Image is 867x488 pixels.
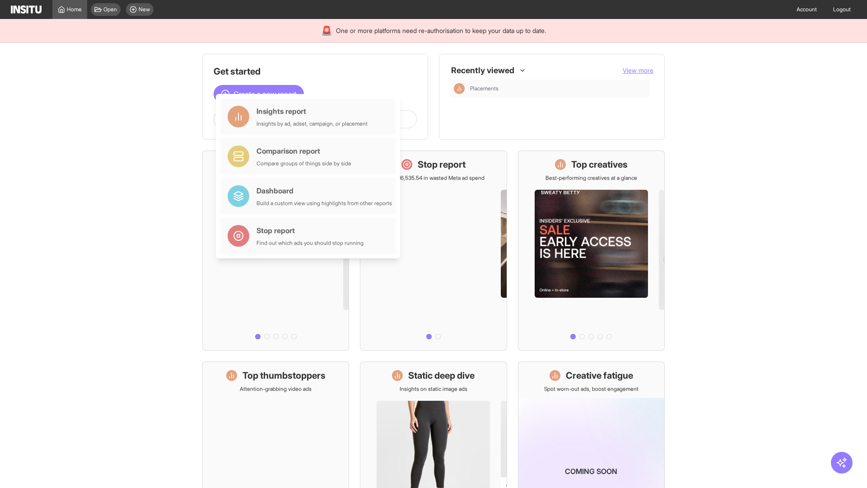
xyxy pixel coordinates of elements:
[256,160,351,167] div: Compare groups of things side by side
[360,150,507,351] a: Stop reportSave £16,535.54 in wasted Meta ad spend
[418,158,466,171] h1: Stop report
[623,66,653,75] button: View more
[139,6,150,13] span: New
[256,120,368,127] div: Insights by ad, adset, campaign, or placement
[256,106,368,117] div: Insights report
[256,239,364,247] div: Find out which ads you should stop running
[233,89,297,99] span: Create a new report
[470,85,646,92] span: Placements
[103,6,117,13] span: Open
[400,385,467,393] p: Insights on static image ads
[214,85,304,103] button: Create a new report
[470,85,499,92] span: Placements
[545,174,637,182] p: Best-performing creatives at a glance
[336,26,546,35] span: One or more platforms need re-authorisation to keep your data up to date.
[256,200,392,207] div: Build a custom view using highlights from other reports
[382,174,485,182] p: Save £16,535.54 in wasted Meta ad spend
[321,24,332,37] div: 🚨
[623,66,653,74] span: View more
[67,6,82,13] span: Home
[571,158,628,171] h1: Top creatives
[256,225,364,236] div: Stop report
[408,369,475,382] h1: Static deep dive
[518,150,665,351] a: Top creativesBest-performing creatives at a glance
[214,65,417,78] h1: Get started
[454,83,465,94] div: Insights
[256,185,392,196] div: Dashboard
[202,150,349,351] a: What's live nowSee all active ads instantly
[242,369,326,382] h1: Top thumbstoppers
[11,5,42,14] img: Logo
[240,385,312,393] p: Attention-grabbing video ads
[256,145,351,156] div: Comparison report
